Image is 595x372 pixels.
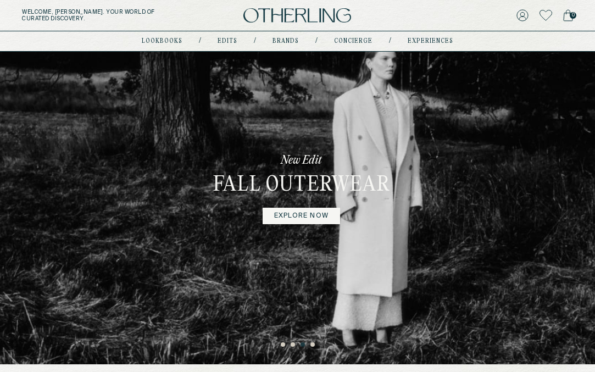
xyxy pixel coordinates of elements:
[291,342,296,348] button: 2
[254,37,256,46] div: /
[563,8,573,23] a: 0
[199,37,201,46] div: /
[310,342,316,348] button: 4
[334,38,372,44] a: concierge
[243,8,351,23] img: logo
[408,38,453,44] a: experiences
[281,342,286,348] button: 1
[389,37,391,46] div: /
[281,153,322,168] p: New Edit
[213,173,390,199] h3: Fall Outerwear
[142,38,182,44] a: lookbooks
[263,208,340,224] a: explore now
[273,38,299,44] a: Brands
[22,9,187,22] h5: Welcome, [PERSON_NAME] . Your world of curated discovery.
[570,12,576,19] span: 0
[301,342,306,348] button: 3
[315,37,318,46] div: /
[218,38,237,44] a: Edits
